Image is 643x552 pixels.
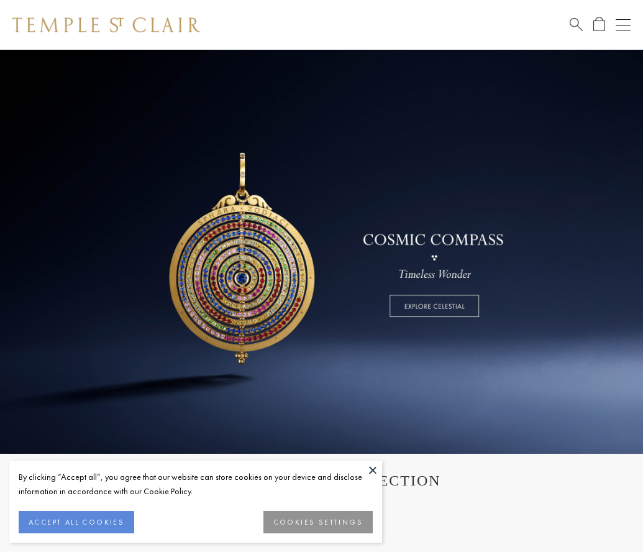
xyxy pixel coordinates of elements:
div: By clicking “Accept all”, you agree that our website can store cookies on your device and disclos... [19,470,373,499]
a: Open Shopping Bag [593,17,605,32]
button: ACCEPT ALL COOKIES [19,511,134,533]
img: Temple St. Clair [12,17,200,32]
button: COOKIES SETTINGS [263,511,373,533]
button: Open navigation [616,17,631,32]
a: Search [570,17,583,32]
